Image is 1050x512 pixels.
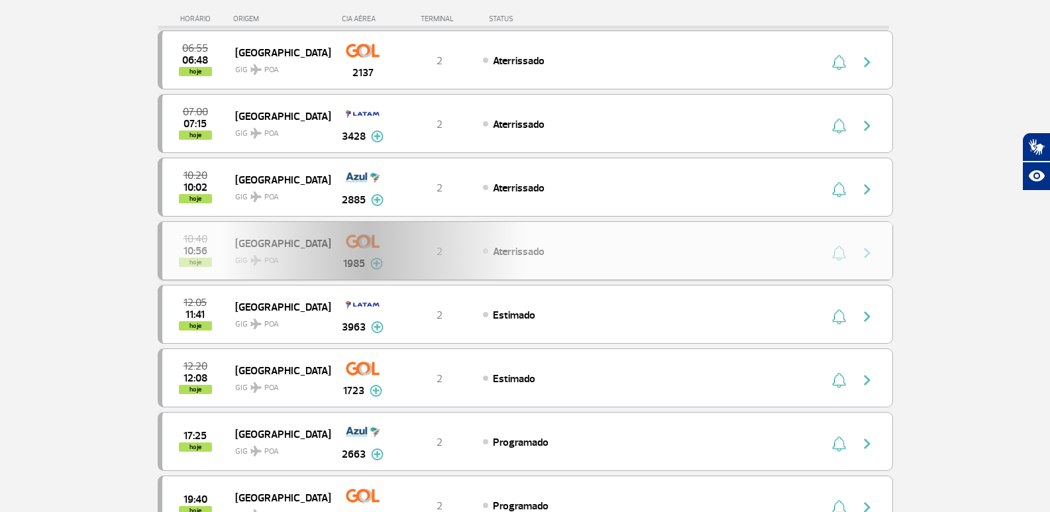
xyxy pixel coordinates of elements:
span: 2 [437,309,443,322]
img: mais-info-painel-voo.svg [371,448,384,460]
div: HORÁRIO [162,15,234,23]
div: ORIGEM [233,15,330,23]
span: [GEOGRAPHIC_DATA] [235,489,320,506]
span: Aterrissado [493,118,545,131]
span: Programado [493,436,549,449]
span: 2663 [342,446,366,462]
span: 2025-08-25 12:08:00 [184,374,207,383]
span: [GEOGRAPHIC_DATA] [235,425,320,442]
span: [GEOGRAPHIC_DATA] [235,107,320,125]
img: seta-direita-painel-voo.svg [859,181,875,197]
span: [GEOGRAPHIC_DATA] [235,44,320,61]
img: mais-info-painel-voo.svg [371,130,384,142]
span: 3963 [342,319,366,335]
span: 2 [437,118,443,131]
span: 2025-08-25 19:40:00 [184,495,207,504]
span: GIG [235,311,320,331]
span: 2 [437,181,443,195]
span: POA [264,191,279,203]
span: GIG [235,375,320,394]
img: mais-info-painel-voo.svg [370,385,382,397]
span: hoje [179,442,212,452]
span: 1723 [343,383,364,399]
span: Estimado [493,372,535,385]
img: sino-painel-voo.svg [832,181,846,197]
span: 2025-08-25 07:00:00 [183,107,208,117]
span: POA [264,319,279,331]
span: hoje [179,321,212,331]
span: Estimado [493,309,535,322]
span: hoje [179,385,212,394]
span: POA [264,64,279,76]
span: POA [264,382,279,394]
img: sino-painel-voo.svg [832,309,846,325]
span: 2025-08-25 10:02:00 [184,183,207,192]
img: seta-direita-painel-voo.svg [859,54,875,70]
span: Aterrissado [493,54,545,68]
div: Plugin de acessibilidade da Hand Talk. [1022,132,1050,191]
button: Abrir recursos assistivos. [1022,162,1050,191]
span: 3428 [342,128,366,144]
span: 2025-08-25 11:41:00 [185,310,205,319]
div: CIA AÉREA [330,15,396,23]
img: seta-direita-painel-voo.svg [859,309,875,325]
div: TERMINAL [396,15,482,23]
span: hoje [179,130,212,140]
button: Abrir tradutor de língua de sinais. [1022,132,1050,162]
span: 2 [437,436,443,449]
span: 2137 [352,65,374,81]
span: hoje [179,194,212,203]
img: sino-painel-voo.svg [832,118,846,134]
img: destiny_airplane.svg [250,64,262,75]
span: 2025-08-25 06:48:25 [182,56,208,65]
span: 2885 [342,192,366,208]
img: mais-info-painel-voo.svg [371,194,384,206]
span: 2 [437,54,443,68]
span: GIG [235,184,320,203]
span: 2025-08-25 12:20:00 [184,362,207,371]
span: POA [264,128,279,140]
img: seta-direita-painel-voo.svg [859,118,875,134]
span: hoje [179,67,212,76]
img: seta-direita-painel-voo.svg [859,436,875,452]
span: GIG [235,121,320,140]
span: 2025-08-25 06:55:00 [182,44,208,53]
span: [GEOGRAPHIC_DATA] [235,171,320,188]
img: sino-painel-voo.svg [832,436,846,452]
img: destiny_airplane.svg [250,319,262,329]
span: 2 [437,372,443,385]
img: mais-info-painel-voo.svg [371,321,384,333]
span: 2025-08-25 10:20:00 [184,171,207,180]
img: sino-painel-voo.svg [832,54,846,70]
span: [GEOGRAPHIC_DATA] [235,362,320,379]
span: 2025-08-25 12:05:00 [184,298,207,307]
span: GIG [235,438,320,458]
img: destiny_airplane.svg [250,382,262,393]
div: STATUS [482,15,590,23]
img: seta-direita-painel-voo.svg [859,372,875,388]
img: destiny_airplane.svg [250,128,262,138]
span: 2025-08-25 17:25:00 [184,431,207,440]
img: destiny_airplane.svg [250,191,262,202]
span: 2025-08-25 07:15:21 [184,119,207,128]
span: GIG [235,57,320,76]
span: [GEOGRAPHIC_DATA] [235,298,320,315]
span: POA [264,446,279,458]
img: destiny_airplane.svg [250,446,262,456]
img: sino-painel-voo.svg [832,372,846,388]
span: Aterrissado [493,181,545,195]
